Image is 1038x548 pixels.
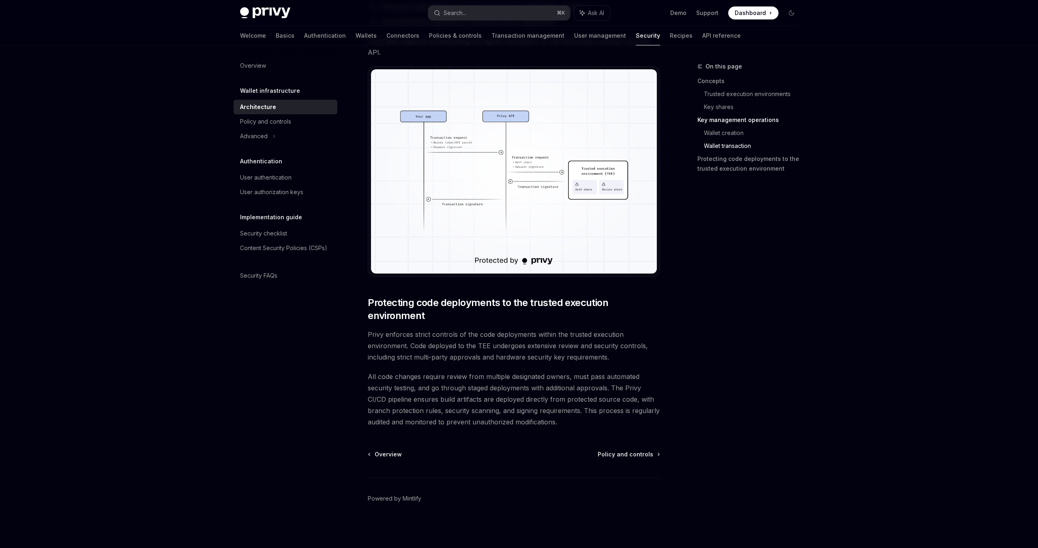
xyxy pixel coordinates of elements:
[444,8,466,18] div: Search...
[368,494,421,503] a: Powered by Mintlify
[356,26,377,45] a: Wallets
[702,26,741,45] a: API reference
[704,139,804,152] a: Wallet transaction
[240,243,327,253] div: Content Security Policies (CSPs)
[386,26,419,45] a: Connectors
[240,212,302,222] h5: Implementation guide
[234,58,337,73] a: Overview
[706,62,742,71] span: On this page
[735,9,766,17] span: Dashboard
[240,86,300,96] h5: Wallet infrastructure
[234,226,337,241] a: Security checklist
[598,450,659,458] a: Policy and controls
[304,26,346,45] a: Authentication
[557,10,565,16] span: ⌘ K
[785,6,798,19] button: Toggle dark mode
[704,126,804,139] a: Wallet creation
[240,61,266,71] div: Overview
[670,26,693,45] a: Recipes
[704,88,804,101] a: Trusted execution environments
[728,6,778,19] a: Dashboard
[368,371,660,428] span: All code changes require review from multiple designated owners, must pass automated security tes...
[696,9,718,17] a: Support
[234,100,337,114] a: Architecture
[240,26,266,45] a: Welcome
[371,69,657,273] img: Transaction flow
[704,101,804,113] a: Key shares
[234,114,337,129] a: Policy and controls
[240,229,287,238] div: Security checklist
[429,26,482,45] a: Policies & controls
[697,75,804,88] a: Concepts
[240,156,282,166] h5: Authentication
[598,450,653,458] span: Policy and controls
[234,268,337,283] a: Security FAQs
[574,6,610,20] button: Ask AI
[375,450,402,458] span: Overview
[491,26,564,45] a: Transaction management
[240,173,292,182] div: User authentication
[240,271,277,280] div: Security FAQs
[240,187,303,197] div: User authorization keys
[428,6,570,20] button: Search...⌘K
[240,7,290,19] img: dark logo
[588,9,604,17] span: Ask AI
[368,296,660,322] span: Protecting code deployments to the trusted execution environment
[368,35,660,58] span: Privy also supports broadcasting the signed transaction to the blockchain, directly from the API.
[697,113,804,126] a: Key management operations
[234,185,337,199] a: User authorization keys
[240,131,268,141] div: Advanced
[234,170,337,185] a: User authentication
[240,117,291,126] div: Policy and controls
[670,9,686,17] a: Demo
[636,26,660,45] a: Security
[574,26,626,45] a: User management
[240,102,276,112] div: Architecture
[234,241,337,255] a: Content Security Policies (CSPs)
[276,26,294,45] a: Basics
[697,152,804,175] a: Protecting code deployments to the trusted execution environment
[369,450,402,458] a: Overview
[368,329,660,363] span: Privy enforces strict controls of the code deployments within the trusted execution environment. ...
